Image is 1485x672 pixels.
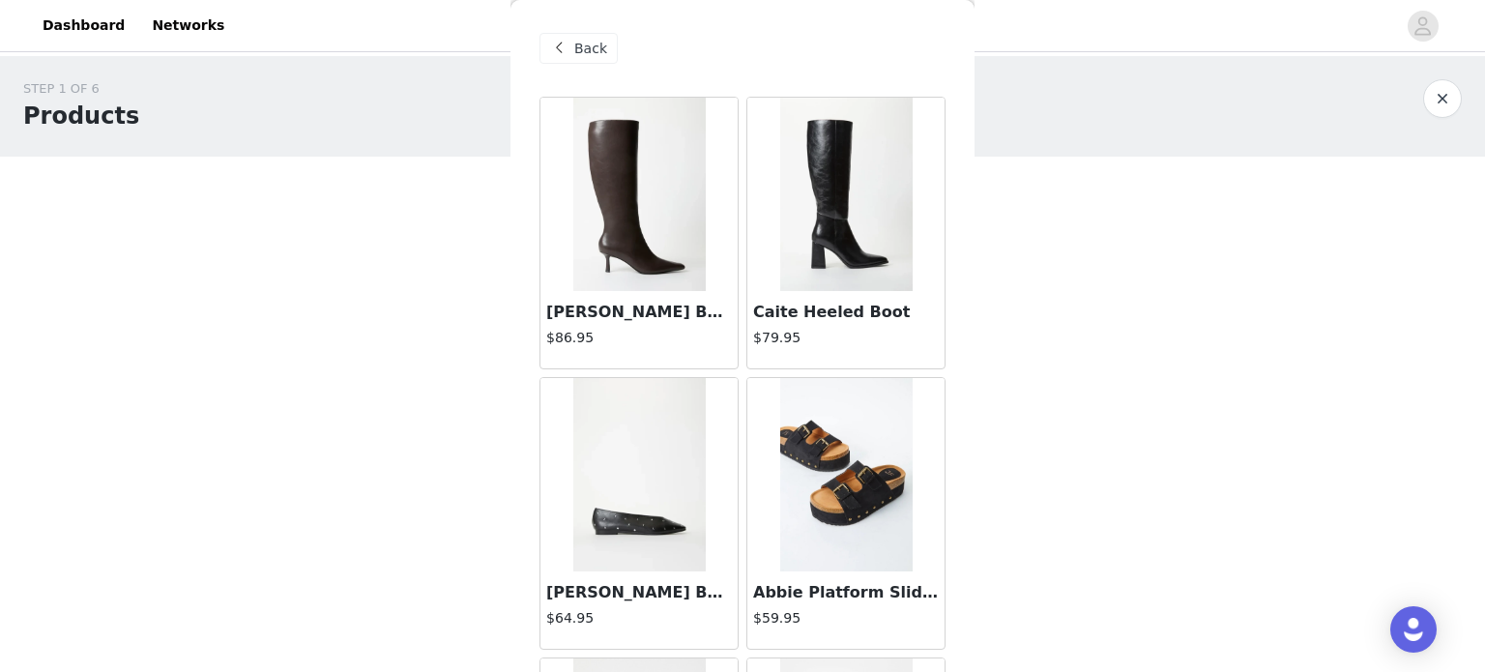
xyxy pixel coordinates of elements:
[31,4,136,47] a: Dashboard
[780,98,913,291] img: Caite Heeled Boot
[780,378,913,571] img: Abbie Platform Slide Sandal
[573,98,706,291] img: Emilia Stiletto Boot
[546,301,732,324] h3: [PERSON_NAME] Boot
[546,581,732,604] h3: [PERSON_NAME] Ballet Flat
[573,378,706,571] img: Beth Ballet Flat
[753,581,939,604] h3: Abbie Platform Slide Sandal
[574,39,607,59] span: Back
[1390,606,1437,653] div: Open Intercom Messenger
[753,608,939,628] h4: $59.95
[23,99,139,133] h1: Products
[1413,11,1432,42] div: avatar
[546,608,732,628] h4: $64.95
[753,301,939,324] h3: Caite Heeled Boot
[23,79,139,99] div: STEP 1 OF 6
[140,4,236,47] a: Networks
[546,328,732,348] h4: $86.95
[753,328,939,348] h4: $79.95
